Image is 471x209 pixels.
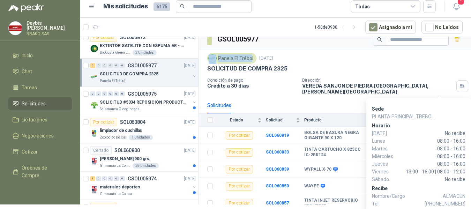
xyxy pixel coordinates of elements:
[96,63,101,68] div: 0
[372,185,465,192] p: Recibe
[304,118,367,122] span: Producto
[128,63,157,68] p: GSOL005977
[184,176,196,182] p: [DATE]
[22,148,38,156] span: Cotizar
[90,118,117,126] div: Por cotizar
[22,52,33,59] span: Inicio
[372,200,465,208] p: Tel
[209,54,216,62] img: Company Logo
[100,71,158,77] p: SOLICITUD DE COMPRA 2325
[8,185,72,198] a: Remisiones
[102,63,107,68] div: 0
[90,146,112,155] div: Cerrado
[184,91,196,97] p: [DATE]
[102,176,107,181] div: 0
[400,129,465,137] span: No recibe
[372,168,400,176] span: Viernes
[400,176,465,183] span: No recibe
[207,102,231,109] div: Solicitudes
[226,182,253,191] div: Por cotizar
[90,61,197,84] a: 5 0 0 0 0 0 GSOL005977[DATE] Company LogoSOLICITUD DE COMPRA 2325Panela El Trébol
[100,43,187,49] p: EXTINTOR SATELITE CON ESPUMA AR - AFFF
[372,152,400,160] span: Miércoles
[90,174,197,197] a: 1 0 0 0 0 0 GSOL005974[DATE] Company Logomateriales deportesGimnasio La Colina
[180,4,185,9] span: search
[80,30,199,59] a: Por cotizarSOL060872[DATE] Company LogoEXTINTOR SATELITE CON ESPUMA AR - AFFFBioCosta Green Energ...
[207,65,287,72] p: SOLICITUD DE COMPRA 2325
[226,165,253,173] div: Por cotizar
[100,156,150,162] p: [PERSON_NAME] 900 grs.
[90,129,98,137] img: Company Logo
[304,184,319,189] b: WAYPE
[80,143,199,172] a: CerradoSOL060800[DATE] Company Logo[PERSON_NAME] 900 grs.Gimnasio La Colina38 Unidades
[184,119,196,126] p: [DATE]
[372,145,400,152] span: Martes
[100,184,140,191] p: materiales deportes
[207,53,256,64] div: Panela El Trébol
[266,201,289,206] b: SOL060857
[22,84,37,91] span: Tareas
[9,22,22,35] img: Company Logo
[372,129,400,137] span: [DATE]
[266,184,289,188] a: SOL060850
[90,44,98,53] img: Company Logo
[266,133,289,138] a: SOL060819
[266,118,294,122] span: Solicitud
[22,132,54,140] span: Negociaciones
[450,0,463,13] button: 1
[108,63,113,68] div: 0
[304,167,331,172] b: WYPALL X-70
[100,135,127,140] p: Zoologico De Cali
[90,63,95,68] div: 5
[372,192,465,200] p: Nombre/Cargo
[129,135,153,140] div: 1 Unidades
[8,49,72,62] a: Inicio
[266,150,289,155] a: SOL060833
[90,101,98,109] img: Company Logo
[365,21,416,34] button: Asignado a mi
[400,168,465,176] span: 13:00 - 16:00 | 08:00 - 12:00
[128,91,157,96] p: GSOL005975
[90,176,95,181] div: 1
[114,148,140,153] p: SOL060800
[400,137,465,145] span: 08:00 - 16:00
[304,113,376,127] th: Producto
[100,50,131,55] p: BioCosta Green Energy S.A.S
[120,176,125,181] div: 0
[226,148,253,157] div: Por cotizar
[96,176,101,181] div: 0
[266,167,289,172] a: SOL060839
[8,129,72,142] a: Negociaciones
[128,176,157,181] p: GSOL005974
[184,62,196,69] p: [DATE]
[8,145,72,158] a: Cotizar
[133,163,159,169] div: 38 Unidades
[103,1,148,12] h1: Mis solicitudes
[120,91,125,96] div: 0
[217,118,256,122] span: Estado
[377,37,382,42] span: search
[133,50,157,55] div: 2 Unidades
[8,81,72,94] a: Tareas
[114,176,119,181] div: 0
[226,199,253,207] div: Por cotizar
[27,32,72,36] p: BRAKO SAS
[154,2,170,11] span: 6175
[8,4,44,12] img: Logo peakr
[355,3,370,10] div: Todas
[314,22,360,33] div: 1 - 50 de 3980
[400,160,465,168] span: 08:00 - 16:00
[100,106,144,112] p: Salamanca Oleaginosas SAS
[8,161,72,182] a: Órdenes de Compra
[22,164,65,179] span: Órdenes de Compra
[372,105,465,113] p: Sede
[8,65,72,78] a: Chat
[266,113,304,127] th: Solicitud
[100,127,142,134] p: limpiador de cuchillas
[22,68,32,75] span: Chat
[8,113,72,126] a: Licitaciones
[304,147,367,158] b: TINTA CARTUCHO X 825CC IC-2BK124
